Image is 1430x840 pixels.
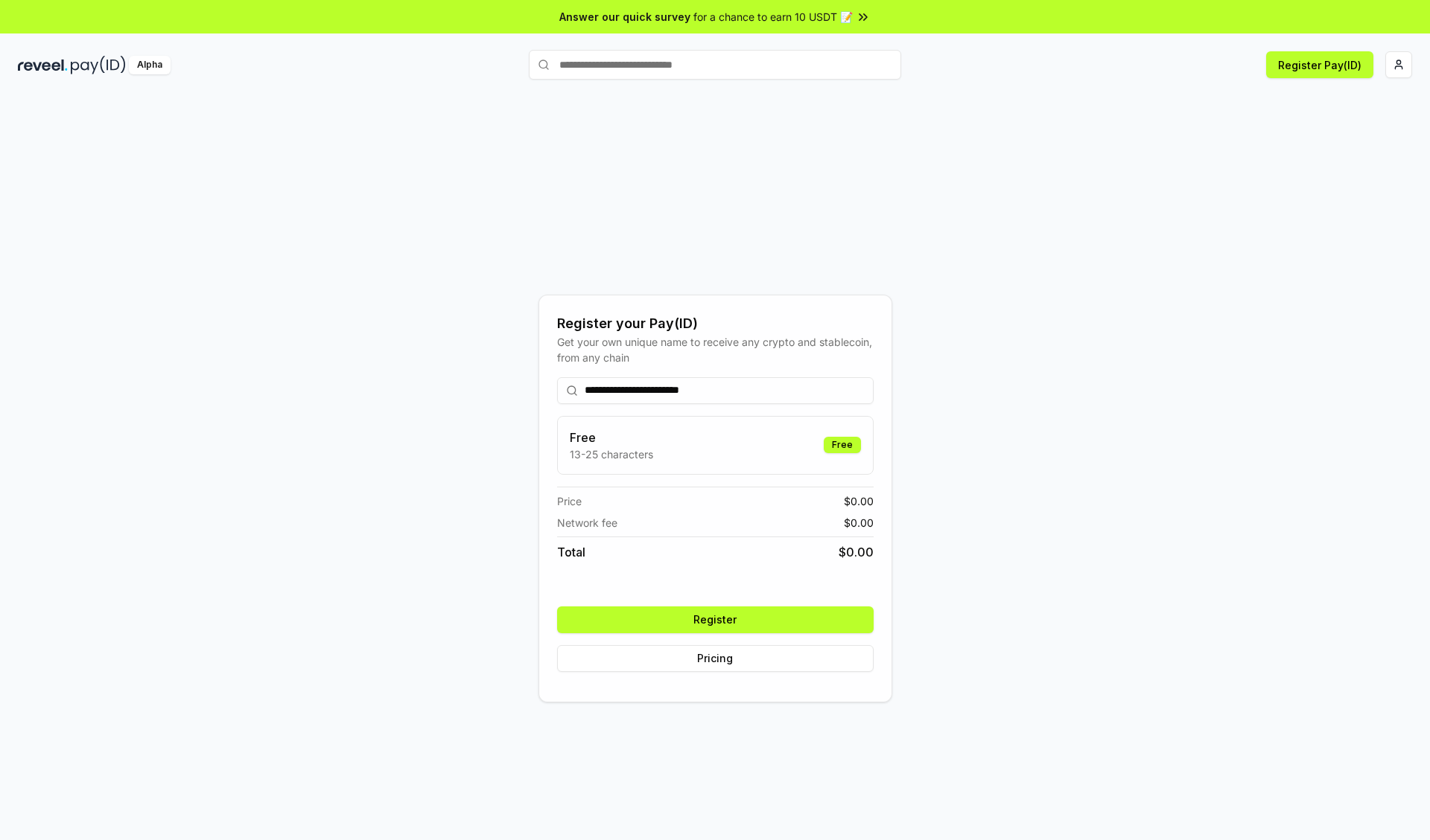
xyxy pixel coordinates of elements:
[844,515,874,530] span: $ 0.00
[570,446,653,462] p: 13-25 characters
[839,543,874,561] span: $ 0.00
[824,437,861,453] div: Free
[129,56,171,74] div: Alpha
[557,515,617,530] span: Network fee
[844,493,874,509] span: $ 0.00
[1266,51,1373,78] button: Register Pay(ID)
[559,9,690,25] span: Answer our quick survey
[570,429,653,446] h3: Free
[557,313,874,334] div: Register your Pay(ID)
[557,606,874,633] button: Register
[557,493,582,509] span: Price
[693,9,853,25] span: for a chance to earn 10 USDT 📝
[18,56,68,74] img: reveel_dark
[71,56,126,74] img: pay_id
[557,645,874,672] button: Pricing
[557,334,874,365] div: Get your own unique name to receive any crypto and stablecoin, from any chain
[557,543,585,561] span: Total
